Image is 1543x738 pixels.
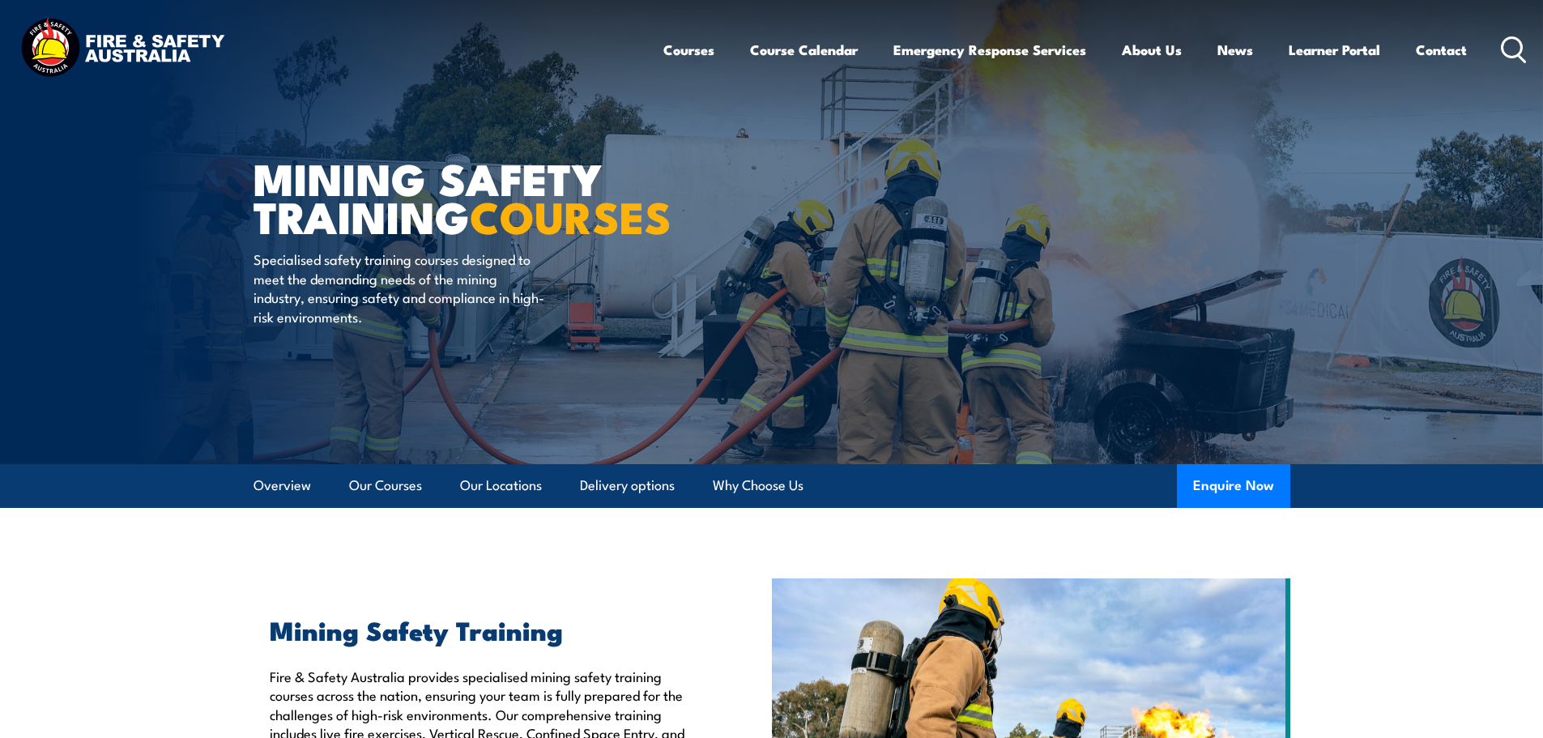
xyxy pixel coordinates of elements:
a: News [1217,28,1253,71]
a: Emergency Response Services [893,28,1086,71]
a: Contact [1416,28,1467,71]
a: Learner Portal [1289,28,1380,71]
a: Our Courses [349,464,422,507]
h1: MINING SAFETY TRAINING [254,159,654,234]
a: Delivery options [580,464,675,507]
h2: Mining Safety Training [270,618,697,641]
button: Enquire Now [1177,464,1290,508]
a: Courses [663,28,714,71]
strong: COURSES [470,181,671,249]
a: Why Choose Us [713,464,803,507]
p: Specialised safety training courses designed to meet the demanding needs of the mining industry, ... [254,250,549,326]
a: Overview [254,464,311,507]
a: Our Locations [460,464,542,507]
a: About Us [1122,28,1182,71]
a: Course Calendar [750,28,858,71]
